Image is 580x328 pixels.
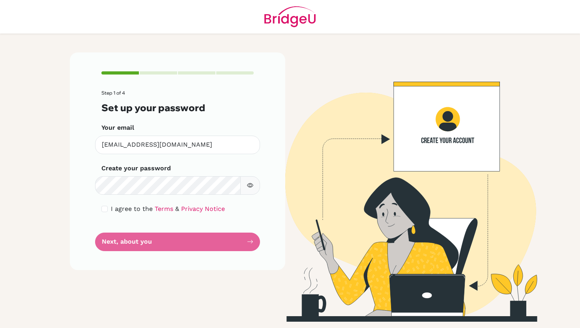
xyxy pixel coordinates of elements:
label: Your email [101,123,134,132]
iframe: Opens a widget where you can find more information [529,304,572,324]
a: Terms [155,205,173,212]
label: Create your password [101,164,171,173]
h3: Set up your password [101,102,254,114]
span: I agree to the [111,205,153,212]
span: Step 1 of 4 [101,90,125,96]
span: & [175,205,179,212]
input: Insert your email* [95,136,260,154]
a: Privacy Notice [181,205,225,212]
